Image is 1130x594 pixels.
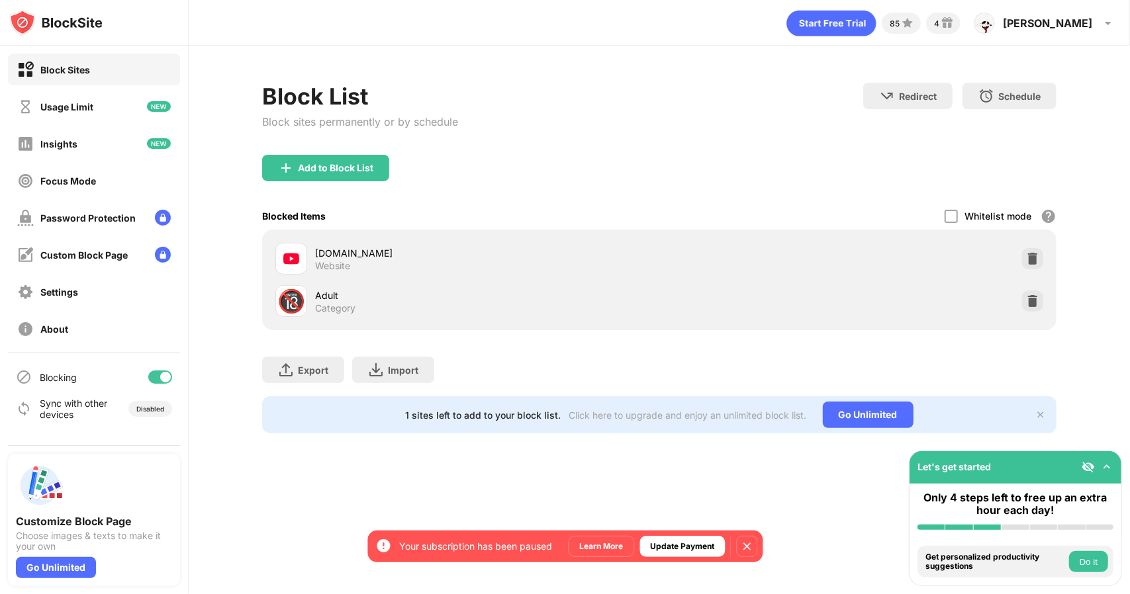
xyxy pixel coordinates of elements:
img: blocking-icon.svg [16,369,32,385]
div: Whitelist mode [965,210,1031,222]
div: [PERSON_NAME] [1003,17,1092,30]
div: About [40,323,68,335]
img: lock-menu.svg [155,247,171,263]
div: Focus Mode [40,175,96,187]
div: animation [786,10,876,36]
div: Only 4 steps left to free up an extra hour each day! [918,491,1113,517]
div: Website [315,260,350,272]
div: Insights [40,138,77,149]
div: 85 [890,19,900,28]
div: Block List [262,83,458,110]
button: Do it [1069,551,1108,572]
img: omni-setup-toggle.svg [1100,460,1113,474]
div: Export [298,364,328,376]
div: Custom Block Page [40,249,128,261]
img: focus-off.svg [17,173,34,189]
img: points-small.svg [900,15,916,31]
div: 🔞 [277,288,305,315]
img: logo-blocksite.svg [9,9,103,36]
img: eye-not-visible.svg [1082,460,1095,474]
div: Click here to upgrade and enjoy an unlimited block list. [569,409,807,421]
img: about-off.svg [17,321,34,337]
div: Blocking [40,372,77,383]
div: Disabled [136,405,164,413]
div: 4 [934,19,939,28]
img: sync-icon.svg [16,401,32,417]
div: Learn More [579,540,623,553]
img: block-on.svg [17,62,34,78]
img: time-usage-off.svg [17,99,34,115]
div: [DOMAIN_NAME] [315,246,659,260]
div: Category [315,302,355,314]
img: settings-off.svg [17,284,34,300]
div: Your subscription has been paused [399,540,552,553]
div: Choose images & texts to make it your own [16,530,172,552]
div: Usage Limit [40,101,93,112]
div: Redirect [899,91,937,102]
div: Password Protection [40,212,136,224]
img: favicons [283,251,299,267]
img: lock-menu.svg [155,210,171,226]
img: new-icon.svg [147,138,171,149]
img: password-protection-off.svg [17,210,34,226]
div: Block sites permanently or by schedule [262,115,458,128]
div: Go Unlimited [16,557,96,578]
img: reward-small.svg [939,15,955,31]
div: Let's get started [918,461,991,472]
img: new-icon.svg [147,101,171,112]
img: push-custom-page.svg [16,462,64,509]
img: x-button.svg [1035,409,1046,420]
div: Add to Block List [298,163,373,173]
div: Get personalized productivity suggestions [925,552,1066,572]
img: customize-block-page-off.svg [17,247,34,263]
div: Customize Block Page [16,515,172,528]
div: Settings [40,286,78,298]
div: Blocked Items [262,210,326,222]
div: Go Unlimited [823,402,914,428]
div: Sync with other devices [40,398,108,420]
div: Adult [315,288,659,302]
div: Schedule [998,91,1041,102]
div: 1 sites left to add to your block list. [406,409,561,421]
img: insights-off.svg [17,136,34,152]
div: Block Sites [40,64,90,75]
img: ACg8ocK-fSDfqS7IkYcekDyx6E7uMMjh_XZyb2bfDsaP-z3U8etHIRc=s96-c [974,13,995,34]
div: Update Payment [650,540,714,553]
img: error-circle-white.svg [375,538,391,554]
div: Import [388,364,418,376]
